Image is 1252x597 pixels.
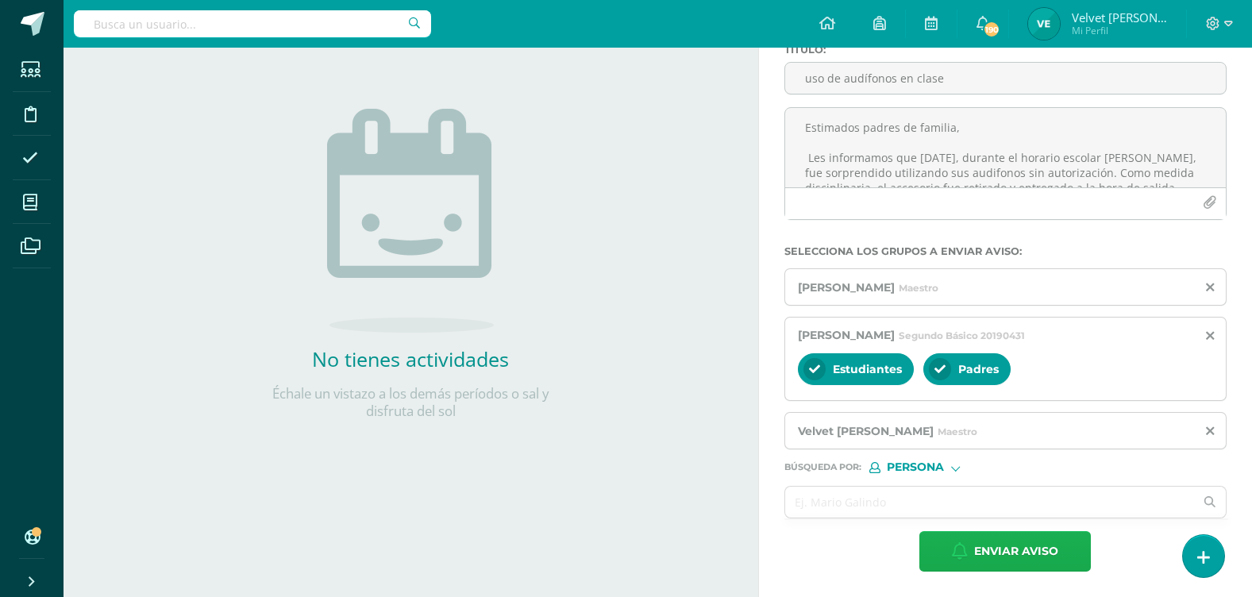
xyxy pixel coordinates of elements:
[1072,10,1167,25] span: Velvet [PERSON_NAME]
[919,531,1091,572] button: Enviar aviso
[252,385,569,420] p: Échale un vistazo a los demás períodos o sal y disfruta del sol
[798,328,895,342] span: [PERSON_NAME]
[974,532,1058,571] span: Enviar aviso
[958,362,999,376] span: Padres
[1028,8,1060,40] img: 19b1e203de8e9b1ed5dcdd77fbbab152.png
[74,10,431,37] input: Busca un usuario...
[785,487,1195,518] input: Ej. Mario Galindo
[899,329,1025,341] span: Segundo Básico 20190431
[784,44,1227,56] label: Titulo :
[983,21,1000,38] span: 190
[785,108,1226,187] textarea: Estimados padres de familia, Les informamos que [DATE], durante el horario escolar [PERSON_NAME],...
[252,345,569,372] h2: No tienes actividades
[784,463,861,472] span: Búsqueda por :
[327,109,494,333] img: no_activities.png
[784,245,1227,257] label: Selecciona los grupos a enviar aviso :
[899,282,938,294] span: Maestro
[938,426,977,437] span: Maestro
[798,280,895,295] span: [PERSON_NAME]
[798,424,934,438] span: Velvet [PERSON_NAME]
[887,463,944,472] span: Persona
[869,462,988,473] div: [object Object]
[833,362,902,376] span: Estudiantes
[1072,24,1167,37] span: Mi Perfil
[785,63,1226,94] input: Titulo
